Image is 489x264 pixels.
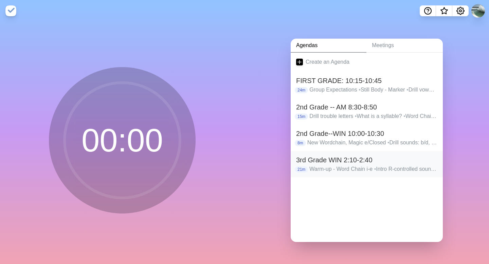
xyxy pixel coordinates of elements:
[452,5,469,16] button: Settings
[366,39,443,53] a: Meetings
[436,5,452,16] button: What’s new
[309,86,437,94] p: Group Expectations Still Body - Marker Drill vowels Intro/Practice Grid - Letter sound Intro What...
[355,113,357,119] span: •
[387,140,390,145] span: •
[420,5,436,16] button: Help
[291,53,443,72] a: Create an Agenda
[403,113,405,119] span: •
[295,114,308,120] p: 15m
[307,139,437,147] p: New Wordchain, Magic e/Closed Drill sounds: b/d, vowels and digraphs What is a syllable? Writing ...
[291,39,366,53] a: Agendas
[296,102,437,112] h2: 2nd Grade -- AM 8:30-8:50
[309,165,437,173] p: Warm-up - Word Chain i-e Intro R-controlled sound cards ([PERSON_NAME]) Syllable Sort two syllabl...
[296,155,437,165] h2: 3rd Grade WIN 2:10-2:40
[295,166,308,172] p: 21m
[359,87,361,93] span: •
[5,5,16,16] img: timeblocks logo
[295,87,308,93] p: 24m
[406,87,409,93] span: •
[309,112,437,120] p: Drill trouble letters What is a syllable? Word Chain, Magic e, i-e Syllable division pencil/paper...
[295,140,306,146] p: 8m
[296,76,437,86] h2: FIRST GRADE: 10:15-10:45
[374,166,376,172] span: •
[296,128,437,139] h2: 2nd Grade--WIN 10:00-10:30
